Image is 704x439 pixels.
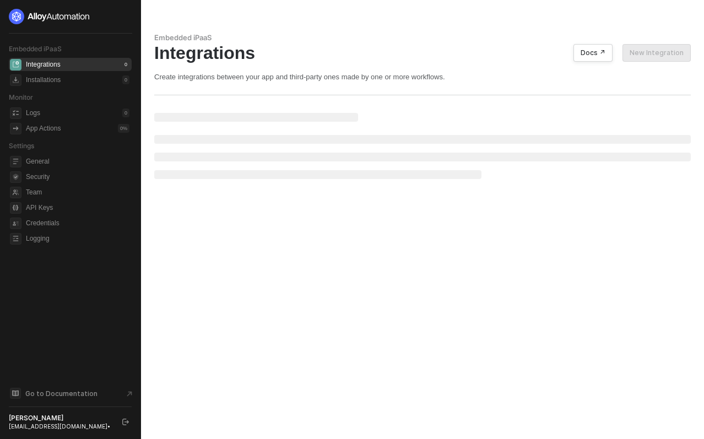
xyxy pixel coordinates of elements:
div: 0 [122,75,129,84]
div: Installations [26,75,61,85]
span: security [10,171,21,183]
span: Security [26,170,129,183]
img: logo [9,9,90,24]
div: [PERSON_NAME] [9,414,112,422]
button: Docs ↗ [573,44,613,62]
a: Knowledge Base [9,387,132,400]
div: Create integrations between your app and third-party ones made by one or more workflows. [154,72,691,82]
span: Credentials [26,216,129,230]
span: documentation [10,388,21,399]
span: General [26,155,129,168]
span: integrations [10,59,21,71]
span: icon-app-actions [10,123,21,134]
span: icon-logs [10,107,21,119]
span: general [10,156,21,167]
span: logout [122,419,129,425]
button: New Integration [622,44,691,62]
span: Embedded iPaaS [9,45,62,53]
div: [EMAIL_ADDRESS][DOMAIN_NAME] • [9,422,112,430]
div: 0 [122,109,129,117]
span: Monitor [9,93,33,101]
span: logging [10,233,21,245]
div: Integrations [154,42,691,63]
div: Logs [26,109,40,118]
div: App Actions [26,124,61,133]
div: Docs ↗ [581,48,605,57]
span: Settings [9,142,34,150]
span: Team [26,186,129,199]
div: 0 % [118,124,129,133]
span: team [10,187,21,198]
span: credentials [10,218,21,229]
span: Logging [26,232,129,245]
div: Embedded iPaaS [154,33,691,42]
span: API Keys [26,201,129,214]
div: Integrations [26,60,61,69]
span: Go to Documentation [25,389,98,398]
span: installations [10,74,21,86]
a: logo [9,9,132,24]
span: api-key [10,202,21,214]
span: document-arrow [124,388,135,399]
div: 0 [122,60,129,69]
